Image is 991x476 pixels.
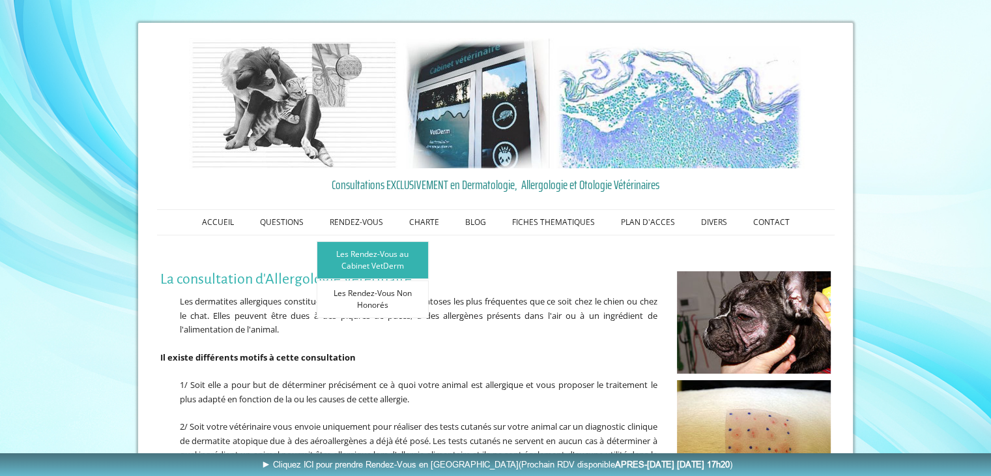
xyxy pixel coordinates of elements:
[160,351,356,363] span: Il existe différents motifs à cette consultation
[317,241,429,279] a: Les Rendez-Vous au Cabinet VetDerm
[180,295,657,335] span: Les dermatites allergiques constituent sans nul doute les dermatoses les plus fréquentes que ce s...
[519,459,732,469] span: (Prochain RDV disponible )
[180,421,657,475] span: 2/ Soit votre vétérinaire vous envoie uniquement pour réaliser des tests cutanés sur votre animal...
[262,459,732,469] span: ► Cliquez ICI pour prendre Rendez-Vous en [GEOGRAPHIC_DATA]
[452,210,499,235] a: BLOG
[740,210,803,235] a: CONTACT
[317,280,429,318] a: Les Rendez-Vous Non Honorés
[688,210,740,235] a: DIVERS
[615,459,730,469] b: APRES-[DATE] [DATE] 17h20
[160,271,657,288] h1: La consultation d'Allergologie Vétérinaire
[499,210,608,235] a: FICHES THEMATIQUES
[317,210,396,235] a: RENDEZ-VOUS
[160,175,831,194] a: Consultations EXCLUSIVEMENT en Dermatologie, Allergologie et Otologie Vétérinaires
[396,210,452,235] a: CHARTE
[180,379,657,405] span: 1/ Soit elle a pour but de déterminer précisément ce à quoi votre animal est allergique et vous p...
[247,210,317,235] a: QUESTIONS
[608,210,688,235] a: PLAN D'ACCES
[189,210,247,235] a: ACCUEIL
